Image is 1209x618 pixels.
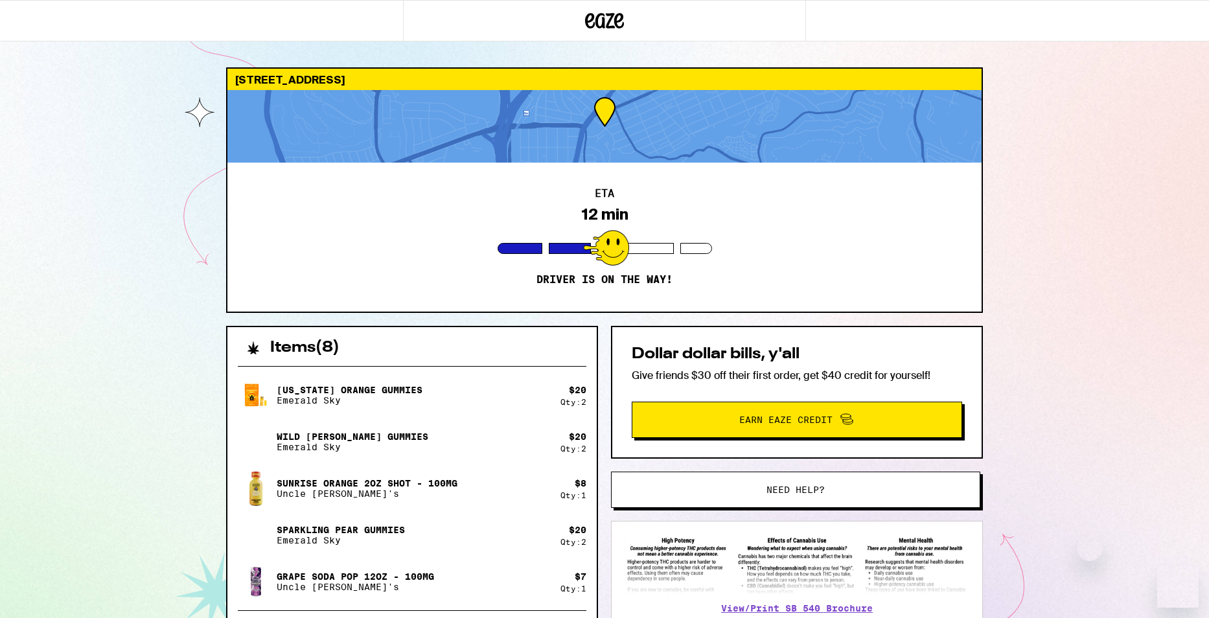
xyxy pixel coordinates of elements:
div: $ 20 [569,431,586,442]
img: Grape Soda Pop 12oz - 100mg [238,564,274,600]
p: Sparkling Pear Gummies [277,525,405,535]
div: $ 20 [569,385,586,395]
p: Give friends $30 off their first order, get $40 credit for yourself! [632,369,962,382]
div: [STREET_ADDRESS] [227,69,982,90]
p: Emerald Sky [277,442,428,452]
p: Sunrise Orange 2oz Shot - 100mg [277,478,457,488]
div: $ 8 [575,478,586,488]
p: Emerald Sky [277,395,422,406]
p: Uncle [PERSON_NAME]'s [277,582,434,592]
div: Qty: 1 [560,491,586,499]
button: Need help? [611,472,980,508]
img: SB 540 Brochure preview [625,534,969,595]
h2: ETA [595,189,614,199]
div: Qty: 2 [560,538,586,546]
h2: Items ( 8 ) [270,340,340,356]
p: Grape Soda Pop 12oz - 100mg [277,571,434,582]
p: Driver is on the way! [536,273,673,286]
button: Earn Eaze Credit [632,402,962,438]
div: 12 min [581,205,628,223]
img: Wild Berry Gummies [238,424,274,460]
img: California Orange Gummies [238,377,274,413]
h2: Dollar dollar bills, y'all [632,347,962,362]
span: Earn Eaze Credit [739,415,833,424]
span: Need help? [766,485,825,494]
img: Sunrise Orange 2oz Shot - 100mg [238,470,274,507]
iframe: Close message [1077,535,1103,561]
div: $ 7 [575,571,586,582]
iframe: Button to launch messaging window [1157,566,1199,608]
img: Sparkling Pear Gummies [238,517,274,553]
div: Qty: 1 [560,584,586,593]
p: Emerald Sky [277,535,405,545]
p: Uncle [PERSON_NAME]'s [277,488,457,499]
div: $ 20 [569,525,586,535]
p: [US_STATE] Orange Gummies [277,385,422,395]
a: View/Print SB 540 Brochure [721,603,873,613]
div: Qty: 2 [560,398,586,406]
p: Wild [PERSON_NAME] Gummies [277,431,428,442]
div: Qty: 2 [560,444,586,453]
